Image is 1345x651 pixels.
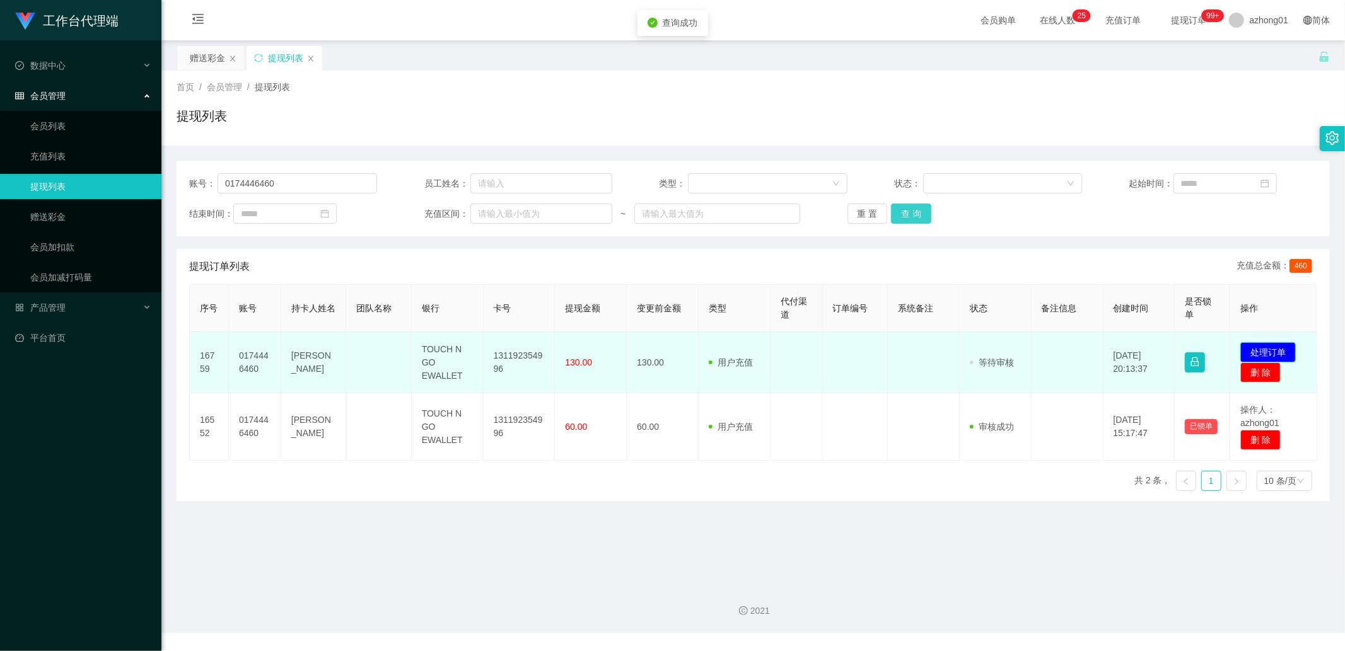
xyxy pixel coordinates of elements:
[1099,16,1147,25] span: 充值订单
[281,332,346,393] td: [PERSON_NAME]
[470,173,612,193] input: 请输入
[255,82,290,92] span: 提现列表
[30,204,151,229] a: 赠送彩金
[833,303,868,313] span: 订单编号
[15,303,24,312] i: 图标: appstore-o
[177,82,194,92] span: 首页
[218,173,377,193] input: 请输入
[1176,471,1196,491] li: 上一页
[781,296,807,320] span: 代付渠道
[565,303,600,313] span: 提现金额
[1233,478,1240,485] i: 图标: right
[1114,303,1149,313] span: 创建时间
[15,60,66,71] span: 数据中心
[268,46,303,70] div: 提现列表
[190,332,229,393] td: 16759
[15,302,66,313] span: 产品管理
[200,303,218,313] span: 序号
[15,13,35,30] img: logo.9652507e.png
[229,55,236,62] i: 图标: close
[190,46,225,70] div: 赠送彩金
[1103,332,1175,393] td: [DATE] 20:13:37
[15,325,151,350] a: 图标: dashboard平台首页
[15,61,24,70] i: 图标: check-circle-o
[30,174,151,199] a: 提现列表
[1226,471,1247,491] li: 下一页
[1067,180,1074,188] i: 图标: down
[659,177,688,190] span: 类型：
[832,180,840,188] i: 图标: down
[15,91,24,100] i: 图标: table
[30,113,151,139] a: 会员列表
[709,422,753,432] span: 用户充值
[207,82,242,92] span: 会员管理
[484,332,556,393] td: 131192354996
[239,303,257,313] span: 账号
[15,15,119,25] a: 工作台代理端
[565,422,587,432] span: 60.00
[1185,352,1205,372] button: 图标: lock
[1290,259,1312,273] span: 460
[1240,430,1281,450] button: 删 除
[254,54,263,62] i: 图标: sync
[634,204,800,224] input: 请输入最大值为
[970,357,1014,367] span: 等待审核
[709,303,726,313] span: 类型
[320,209,329,218] i: 图标: calendar
[1240,342,1296,362] button: 处理订单
[1182,478,1190,485] i: 图标: left
[199,82,202,92] span: /
[190,393,229,461] td: 16552
[412,332,484,393] td: TOUCH N GO EWALLET
[1261,179,1269,188] i: 图标: calendar
[1103,393,1175,461] td: [DATE] 15:17:47
[291,303,335,313] span: 持卡人姓名
[637,303,681,313] span: 变更前金额
[177,107,227,125] h1: 提现列表
[739,606,748,615] i: 图标: copyright
[177,1,219,41] i: 图标: menu-fold
[627,393,699,461] td: 60.00
[229,393,281,461] td: 0174446460
[970,422,1014,432] span: 审核成功
[424,177,470,190] span: 员工姓名：
[898,303,933,313] span: 系统备注
[189,207,233,221] span: 结束时间：
[470,204,612,224] input: 请输入最小值为
[1319,51,1330,62] i: 图标: unlock
[1185,296,1211,320] span: 是否锁单
[422,303,440,313] span: 银行
[565,357,592,367] span: 130.00
[189,259,250,274] span: 提现订单列表
[1240,303,1258,313] span: 操作
[1237,259,1317,274] div: 充值总金额：
[1240,405,1279,428] span: 操作人：azhong01
[172,604,1335,618] div: 2021
[612,207,634,221] span: ~
[484,393,556,461] td: 131192354996
[891,204,931,224] button: 查 询
[1081,9,1086,22] p: 5
[1202,471,1221,490] a: 1
[229,332,281,393] td: 0174446460
[43,1,119,41] h1: 工作台代理端
[1201,9,1224,22] sup: 949
[356,303,392,313] span: 团队名称
[281,393,346,461] td: [PERSON_NAME]
[709,357,753,367] span: 用户充值
[663,18,698,28] span: 查询成功
[1303,16,1312,25] i: 图标: global
[189,177,218,190] span: 账号：
[424,207,470,221] span: 充值区间：
[1134,471,1171,491] li: 共 2 条，
[1240,362,1281,383] button: 删 除
[412,393,484,461] td: TOUCH N GO EWALLET
[970,303,987,313] span: 状态
[494,303,511,313] span: 卡号
[1325,131,1339,145] i: 图标: setting
[30,144,151,169] a: 充值列表
[1073,9,1091,22] sup: 25
[1185,419,1218,434] button: 已锁单
[1264,471,1296,490] div: 10 条/页
[307,55,315,62] i: 图标: close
